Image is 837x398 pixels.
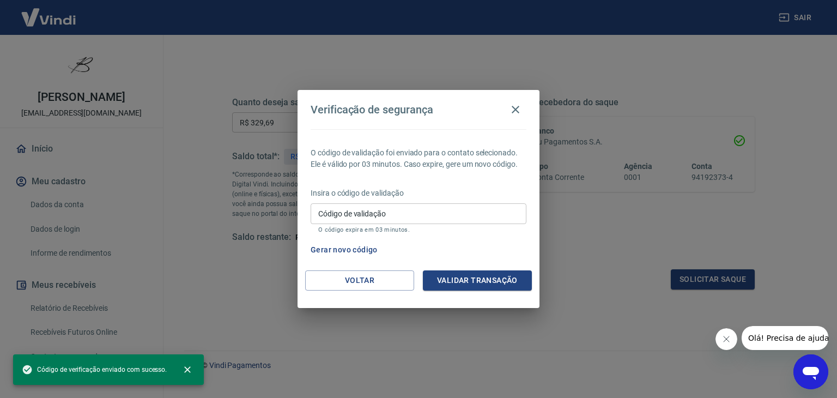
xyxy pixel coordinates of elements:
iframe: Mensagem da empresa [742,326,828,350]
button: close [175,358,199,382]
iframe: Fechar mensagem [715,328,737,350]
button: Validar transação [423,270,532,291]
p: Insira o código de validação [311,188,526,199]
h4: Verificação de segurança [311,103,433,116]
button: Gerar novo código [306,240,382,260]
p: O código expira em 03 minutos. [318,226,519,233]
p: O código de validação foi enviado para o contato selecionado. Ele é válido por 03 minutos. Caso e... [311,147,526,170]
iframe: Botão para abrir a janela de mensagens [793,354,828,389]
button: Voltar [305,270,414,291]
span: Código de verificação enviado com sucesso. [22,364,167,375]
span: Olá! Precisa de ajuda? [7,8,92,16]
